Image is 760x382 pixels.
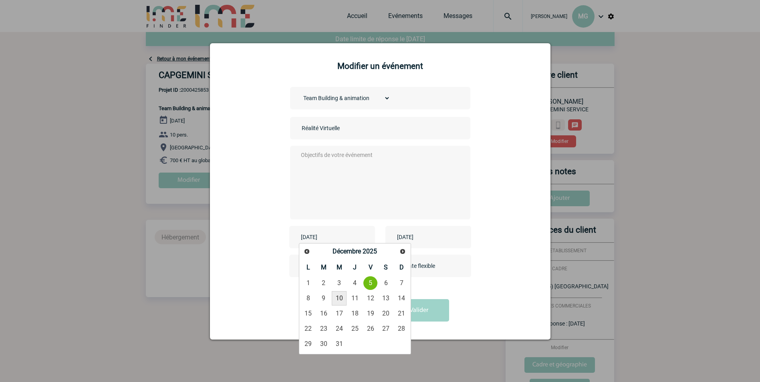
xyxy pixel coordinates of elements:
a: 26 [363,322,378,336]
a: 16 [316,306,331,321]
span: Samedi [384,263,388,271]
a: 10 [332,291,347,306]
a: 9 [316,291,331,306]
a: 22 [301,322,316,336]
a: 18 [347,306,362,321]
a: 24 [332,322,347,336]
a: 4 [347,276,362,290]
input: Nom de l'événement [300,123,412,133]
a: 6 [379,276,393,290]
span: Mercredi [337,263,342,271]
a: 2 [316,276,331,290]
a: 12 [363,291,378,306]
a: Précédent [301,245,313,257]
a: 13 [379,291,393,306]
label: Date flexible [395,255,422,277]
a: 28 [394,322,409,336]
a: 31 [332,337,347,351]
input: Date de fin [395,232,450,242]
span: Décembre [333,247,361,255]
a: 7 [394,276,409,290]
a: 5 [363,276,378,290]
span: Lundi [306,263,310,271]
a: 15 [301,306,316,321]
span: Suivant [399,248,406,255]
h2: Modifier un événement [220,61,540,71]
a: Suivant [397,245,409,257]
span: Dimanche [399,263,404,271]
a: 27 [379,322,393,336]
input: Date de début [299,232,354,242]
button: Valider [389,299,449,322]
a: 19 [363,306,378,321]
span: 2025 [363,247,377,255]
a: 25 [347,322,362,336]
a: 3 [332,276,347,290]
a: 30 [316,337,331,351]
a: 11 [347,291,362,306]
span: Jeudi [353,263,357,271]
a: 14 [394,291,409,306]
span: Vendredi [369,263,373,271]
a: 29 [301,337,316,351]
a: 17 [332,306,347,321]
a: 1 [301,276,316,290]
span: Mardi [321,263,327,271]
a: 8 [301,291,316,306]
a: 23 [316,322,331,336]
a: 21 [394,306,409,321]
a: 20 [379,306,393,321]
span: Précédent [304,248,310,255]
